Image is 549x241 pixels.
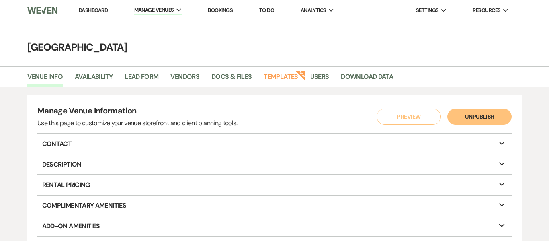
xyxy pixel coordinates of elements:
[211,72,252,87] a: Docs & Files
[377,109,441,125] button: Preview
[37,118,237,128] div: Use this page to customize your venue storefront and client planning tools.
[208,7,233,14] a: Bookings
[27,2,57,19] img: Weven Logo
[125,72,158,87] a: Lead Form
[447,109,512,125] button: Unpublish
[375,109,439,125] a: Preview
[134,6,174,14] span: Manage Venues
[264,72,298,87] a: Templates
[37,175,512,195] p: Rental Pricing
[473,6,500,14] span: Resources
[310,72,329,87] a: Users
[259,7,274,14] a: To Do
[301,6,326,14] span: Analytics
[170,72,199,87] a: Vendors
[27,72,63,87] a: Venue Info
[79,7,108,14] a: Dashboard
[75,72,113,87] a: Availability
[37,154,512,174] p: Description
[295,70,306,81] strong: New
[37,134,512,154] p: Contact
[37,196,512,216] p: Complimentary Amenities
[37,216,512,236] p: Add-On Amenities
[37,105,237,118] h4: Manage Venue Information
[341,72,393,87] a: Download Data
[416,6,439,14] span: Settings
